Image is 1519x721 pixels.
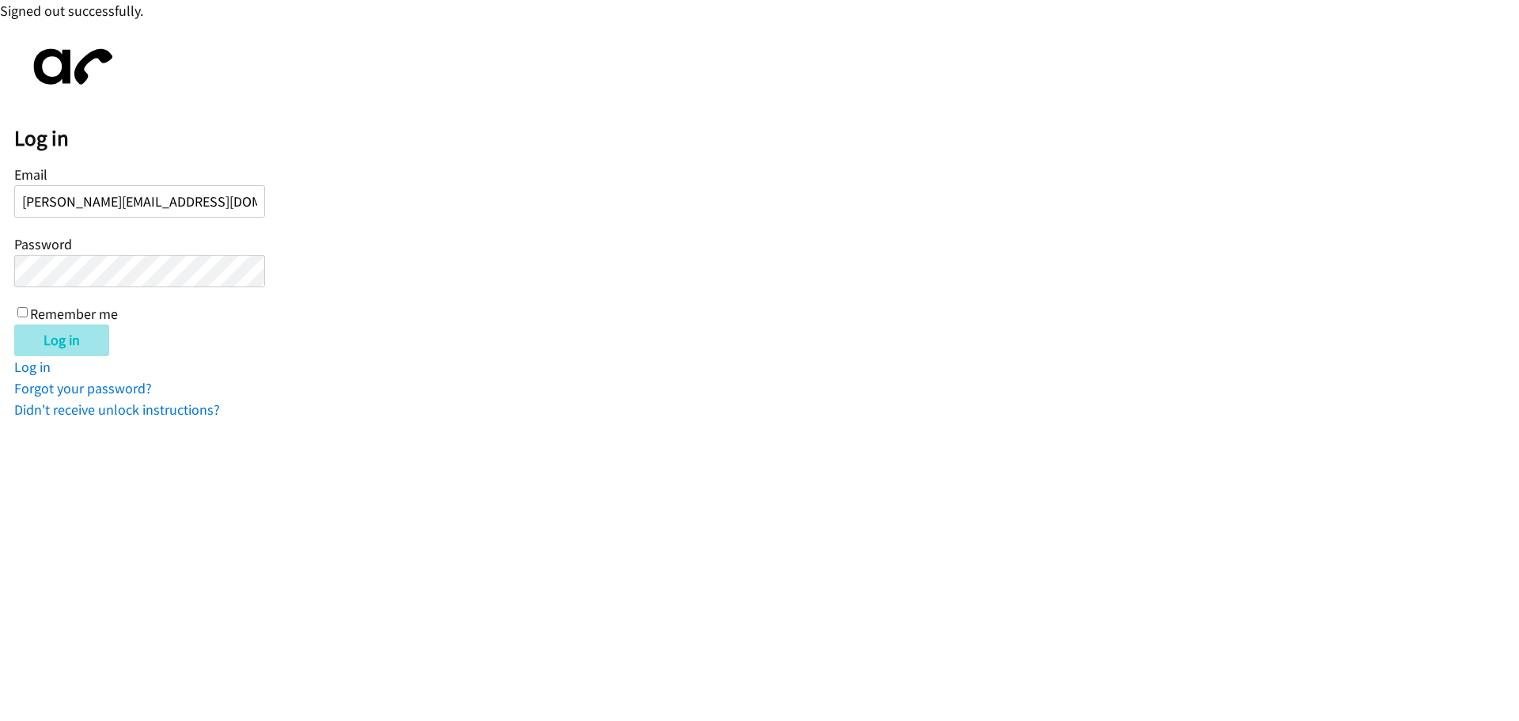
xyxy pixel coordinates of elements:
input: Log in [14,324,109,356]
a: Didn't receive unlock instructions? [14,400,220,419]
a: Log in [14,358,51,376]
label: Remember me [30,305,118,323]
img: aphone-8a226864a2ddd6a5e75d1ebefc011f4aa8f32683c2d82f3fb0802fe031f96514.svg [14,36,125,98]
a: Forgot your password? [14,379,152,397]
label: Password [14,235,72,253]
label: Email [14,165,47,184]
h2: Log in [14,125,1519,152]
